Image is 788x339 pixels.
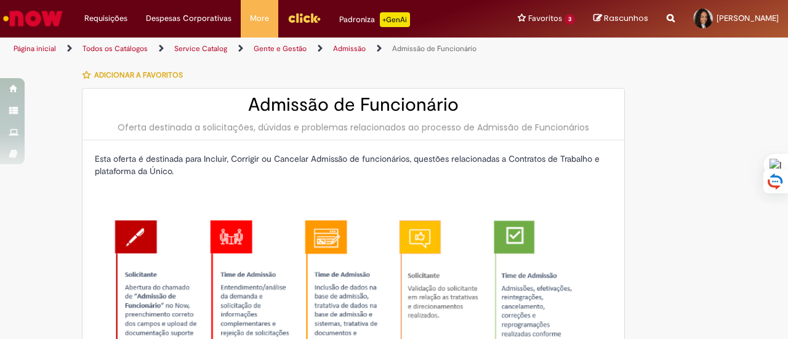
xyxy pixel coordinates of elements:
span: Rascunhos [604,12,648,24]
a: Rascunhos [593,13,648,25]
a: Admissão de Funcionário [392,44,476,54]
a: Admissão [333,44,366,54]
span: More [250,12,269,25]
div: Oferta destinada a solicitações, dúvidas e problemas relacionados ao processo de Admissão de Func... [95,121,612,134]
span: Requisições [84,12,127,25]
h2: Admissão de Funcionário [95,95,612,115]
span: Adicionar a Favoritos [94,70,183,80]
p: Esta oferta é destinada para Incluir, Corrigir ou Cancelar Admissão de funcionários, questões rel... [95,153,612,177]
a: Service Catalog [174,44,227,54]
span: Despesas Corporativas [146,12,231,25]
a: Página inicial [14,44,56,54]
span: 3 [565,14,575,25]
a: Todos os Catálogos [82,44,148,54]
img: click_logo_yellow_360x200.png [287,9,321,27]
a: Gente e Gestão [254,44,307,54]
button: Adicionar a Favoritos [82,62,190,88]
p: +GenAi [380,12,410,27]
span: Favoritos [528,12,562,25]
span: [PERSON_NAME] [717,13,779,23]
img: ServiceNow [1,6,65,31]
div: Padroniza [339,12,410,27]
ul: Trilhas de página [9,38,516,60]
